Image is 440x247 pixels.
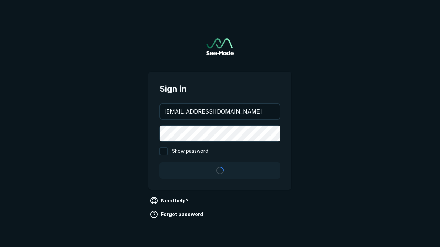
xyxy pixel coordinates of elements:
img: See-Mode Logo [206,38,234,55]
span: Sign in [159,83,280,95]
a: Go to sign in [206,38,234,55]
span: Show password [172,147,208,155]
a: Need help? [148,195,191,206]
a: Forgot password [148,209,206,220]
input: your@email.com [160,104,280,119]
